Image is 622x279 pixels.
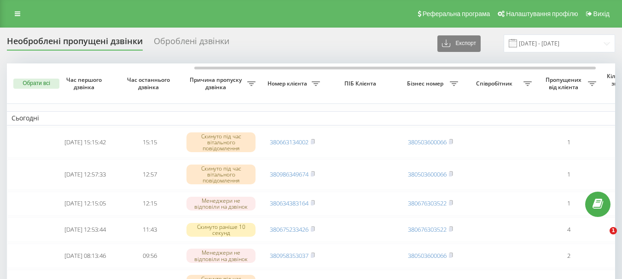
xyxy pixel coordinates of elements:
span: Час останнього дзвінка [125,76,174,91]
td: 4 [536,217,601,242]
td: 11:43 [117,217,182,242]
td: [DATE] 12:53:44 [53,217,117,242]
div: Скинуто раніше 10 секунд [186,223,256,237]
a: 380675233426 [270,225,308,233]
a: 380503600066 [408,251,447,260]
div: Менеджери не відповіли на дзвінок [186,197,256,211]
button: Обрати всі [13,79,59,89]
span: Номер клієнта [265,80,312,87]
span: Реферальна програма [423,10,490,17]
a: 380634383164 [270,199,308,207]
a: 380503600066 [408,138,447,146]
iframe: Intercom live chat [591,227,613,249]
a: 380958353037 [270,251,308,260]
a: 380503600066 [408,170,447,178]
span: Вихід [593,10,610,17]
td: [DATE] 08:13:46 [53,244,117,268]
span: ПІБ Клієнта [332,80,390,87]
td: 1 [536,127,601,158]
a: 380676303522 [408,199,447,207]
td: 2 [536,244,601,268]
div: Менеджери не відповіли на дзвінок [186,249,256,262]
span: Налаштування профілю [506,10,578,17]
span: Пропущених від клієнта [541,76,588,91]
span: Бізнес номер [403,80,450,87]
td: [DATE] 12:57:33 [53,159,117,190]
td: 15:15 [117,127,182,158]
a: 380676303522 [408,225,447,233]
div: Оброблені дзвінки [154,36,229,51]
td: 1 [536,192,601,216]
span: 1 [610,227,617,234]
td: 12:15 [117,192,182,216]
td: [DATE] 15:15:42 [53,127,117,158]
a: 380986349674 [270,170,308,178]
span: Причина пропуску дзвінка [186,76,247,91]
span: Співробітник [467,80,523,87]
div: Скинуто під час вітального повідомлення [186,165,256,185]
div: Необроблені пропущені дзвінки [7,36,143,51]
td: 12:57 [117,159,182,190]
td: [DATE] 12:15:05 [53,192,117,216]
span: Час першого дзвінка [60,76,110,91]
td: 1 [536,159,601,190]
a: 380663134002 [270,138,308,146]
td: 09:56 [117,244,182,268]
div: Скинуто під час вітального повідомлення [186,132,256,153]
button: Експорт [437,35,481,52]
